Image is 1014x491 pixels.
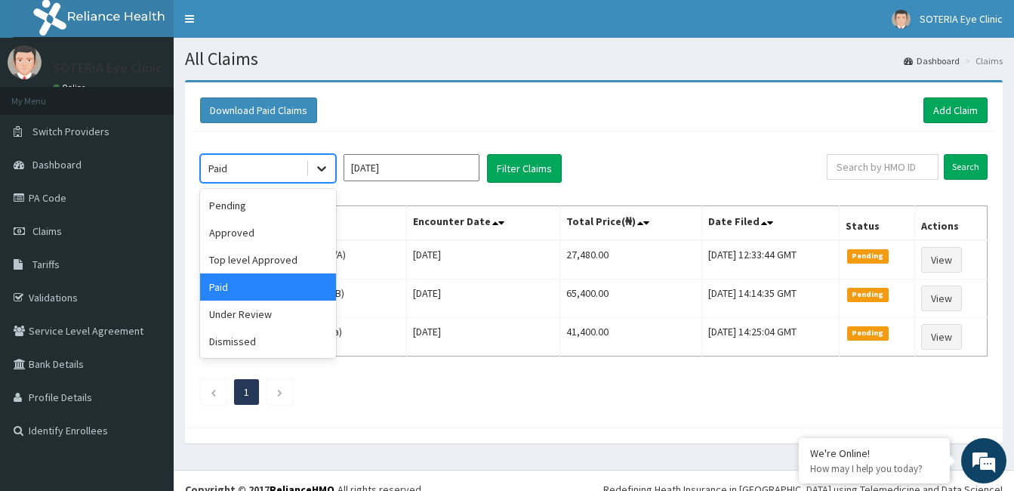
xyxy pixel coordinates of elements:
[276,385,283,399] a: Next page
[200,246,336,273] div: Top level Approved
[702,279,840,318] td: [DATE] 14:14:35 GMT
[32,258,60,271] span: Tariffs
[559,206,701,241] th: Total Price(₦)
[892,10,911,29] img: User Image
[559,240,701,279] td: 27,480.00
[847,249,889,263] span: Pending
[406,279,559,318] td: [DATE]
[702,240,840,279] td: [DATE] 12:33:44 GMT
[559,318,701,357] td: 41,400.00
[210,385,217,399] a: Previous page
[32,158,82,171] span: Dashboard
[200,328,336,355] div: Dismissed
[914,206,987,241] th: Actions
[810,462,938,475] p: How may I help you today?
[244,385,249,399] a: Page 1 is your current page
[208,161,227,176] div: Paid
[406,206,559,241] th: Encounter Date
[32,125,109,138] span: Switch Providers
[8,45,42,79] img: User Image
[702,318,840,357] td: [DATE] 14:25:04 GMT
[944,154,988,180] input: Search
[406,318,559,357] td: [DATE]
[923,97,988,123] a: Add Claim
[921,324,962,350] a: View
[559,279,701,318] td: 65,400.00
[839,206,914,241] th: Status
[920,12,1003,26] span: SOTERIA Eye Clinic
[200,219,336,246] div: Approved
[904,54,960,67] a: Dashboard
[921,286,962,311] a: View
[847,288,889,301] span: Pending
[185,49,1003,69] h1: All Claims
[53,82,89,93] a: Online
[961,54,1003,67] li: Claims
[702,206,840,241] th: Date Filed
[53,61,162,75] p: SOTERIA Eye Clinic
[344,154,479,181] input: Select Month and Year
[200,301,336,328] div: Under Review
[200,97,317,123] button: Download Paid Claims
[921,247,962,273] a: View
[810,446,938,460] div: We're Online!
[487,154,562,183] button: Filter Claims
[406,240,559,279] td: [DATE]
[32,224,62,238] span: Claims
[200,273,336,301] div: Paid
[847,326,889,340] span: Pending
[827,154,938,180] input: Search by HMO ID
[200,192,336,219] div: Pending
